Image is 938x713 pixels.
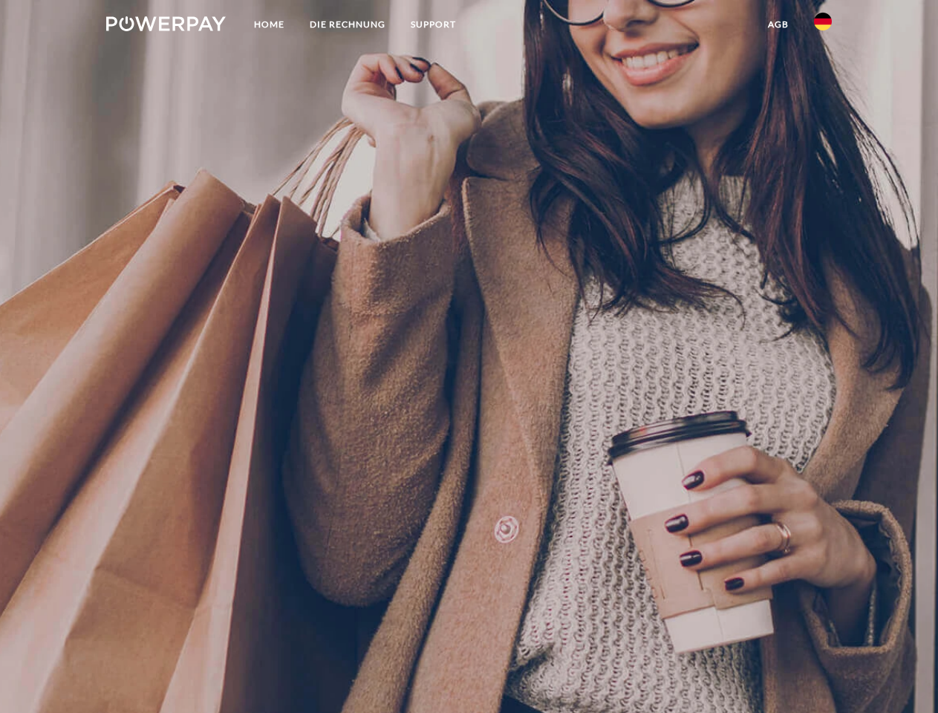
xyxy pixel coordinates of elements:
[106,16,226,31] img: logo-powerpay-white.svg
[755,11,801,38] a: agb
[398,11,469,38] a: SUPPORT
[297,11,398,38] a: DIE RECHNUNG
[814,13,832,30] img: de
[241,11,297,38] a: Home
